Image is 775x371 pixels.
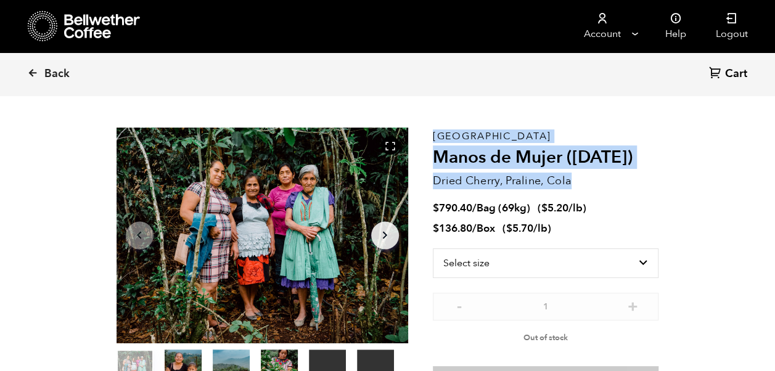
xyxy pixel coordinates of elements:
span: / [472,221,477,235]
span: $ [433,221,439,235]
span: ( ) [538,201,586,215]
span: Cart [725,67,747,81]
bdi: 5.70 [506,221,533,235]
bdi: 790.40 [433,201,472,215]
a: Cart [709,66,750,83]
span: Box [477,221,495,235]
span: Back [44,67,70,81]
h2: Manos de Mujer ([DATE]) [433,147,659,168]
span: /lb [533,221,547,235]
span: /lb [568,201,583,215]
span: ( ) [502,221,551,235]
span: / [472,201,477,215]
span: Bag (69kg) [477,201,530,215]
bdi: 5.20 [541,201,568,215]
bdi: 136.80 [433,221,472,235]
button: + [625,299,640,311]
span: $ [506,221,512,235]
span: Out of stock [523,332,568,343]
span: $ [433,201,439,215]
button: - [451,299,467,311]
p: Dried Cherry, Praline, Cola [433,173,659,189]
span: $ [541,201,547,215]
